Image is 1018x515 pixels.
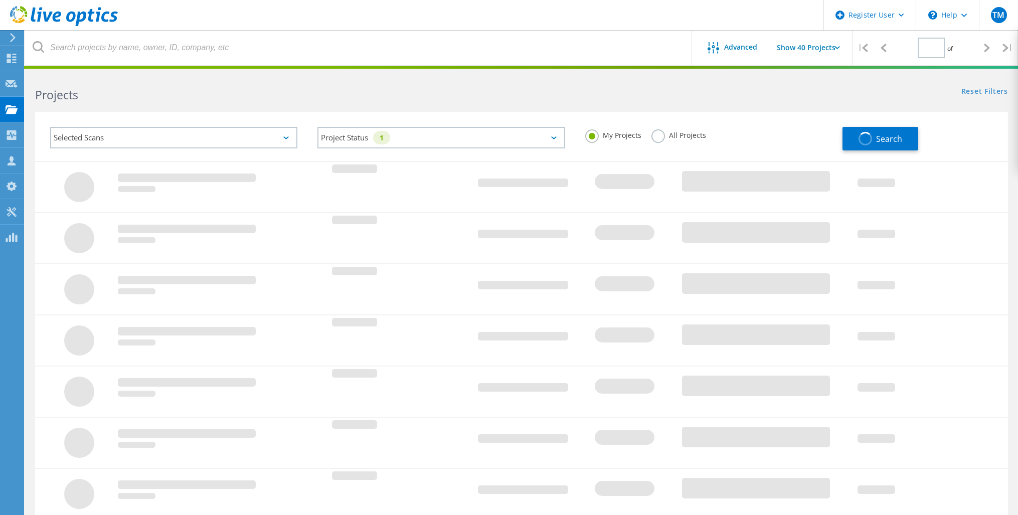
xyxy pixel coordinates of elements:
[853,30,873,66] div: |
[947,44,953,53] span: of
[928,11,937,20] svg: \n
[651,129,706,139] label: All Projects
[585,129,641,139] label: My Projects
[317,127,565,148] div: Project Status
[961,88,1008,96] a: Reset Filters
[724,44,757,51] span: Advanced
[992,11,1004,19] span: TM
[373,131,390,144] div: 1
[25,30,693,65] input: Search projects by name, owner, ID, company, etc
[876,133,902,144] span: Search
[35,87,78,103] b: Projects
[997,30,1018,66] div: |
[842,127,918,150] button: Search
[50,127,297,148] div: Selected Scans
[10,21,118,28] a: Live Optics Dashboard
